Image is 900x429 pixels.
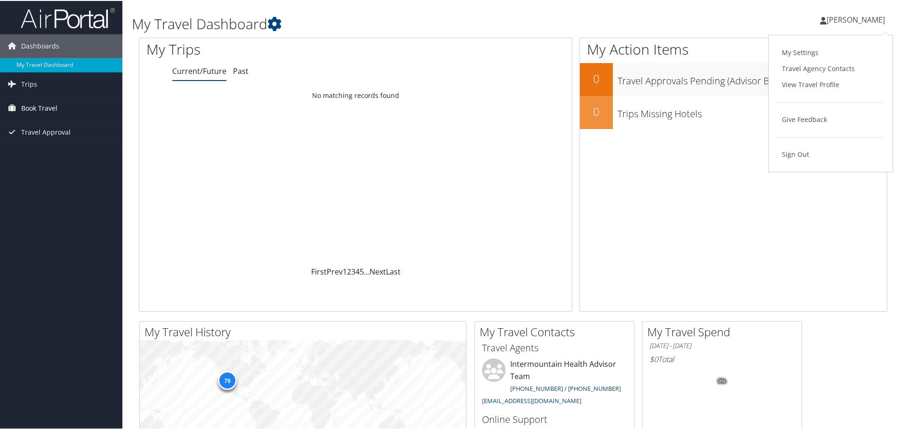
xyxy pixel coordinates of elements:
a: [EMAIL_ADDRESS][DOMAIN_NAME] [482,396,581,404]
h2: My Travel History [145,323,466,339]
h2: My Travel Contacts [480,323,634,339]
h2: My Travel Spend [647,323,802,339]
a: 0Travel Approvals Pending (Advisor Booked) [580,62,887,95]
a: Travel Agency Contacts [778,60,883,76]
h6: Total [650,353,795,364]
a: [PERSON_NAME] [820,5,894,33]
h2: 0 [580,70,613,86]
h6: [DATE] - [DATE] [650,340,795,349]
a: View Travel Profile [778,76,883,92]
a: [PHONE_NUMBER] / [PHONE_NUMBER] [510,383,621,392]
li: Intermountain Health Advisor Team [477,357,632,408]
a: 4 [355,266,360,276]
span: Travel Approval [21,120,71,143]
h3: Trips Missing Hotels [618,102,887,120]
h2: 0 [580,103,613,119]
span: $0 [650,353,658,364]
span: Trips [21,72,37,95]
a: My Settings [778,44,883,60]
span: Dashboards [21,33,59,57]
h3: Travel Agents [482,340,627,354]
span: Book Travel [21,96,57,119]
a: 0Trips Missing Hotels [580,95,887,128]
a: Last [386,266,401,276]
td: No matching records found [139,86,572,103]
tspan: 0% [718,378,726,383]
h1: My Travel Dashboard [132,13,640,33]
a: 3 [351,266,355,276]
a: 5 [360,266,364,276]
a: Past [233,65,249,75]
a: 1 [343,266,347,276]
h1: My Action Items [580,39,887,58]
a: Give Feedback [778,111,883,127]
a: Sign Out [778,146,883,162]
a: 2 [347,266,351,276]
img: airportal-logo.png [21,6,115,28]
h3: Travel Approvals Pending (Advisor Booked) [618,69,887,87]
h1: My Trips [146,39,385,58]
a: Prev [327,266,343,276]
span: … [364,266,370,276]
span: [PERSON_NAME] [827,14,885,24]
a: Current/Future [172,65,226,75]
h3: Online Support [482,412,627,425]
div: 76 [218,370,237,389]
a: First [311,266,327,276]
a: Next [370,266,386,276]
